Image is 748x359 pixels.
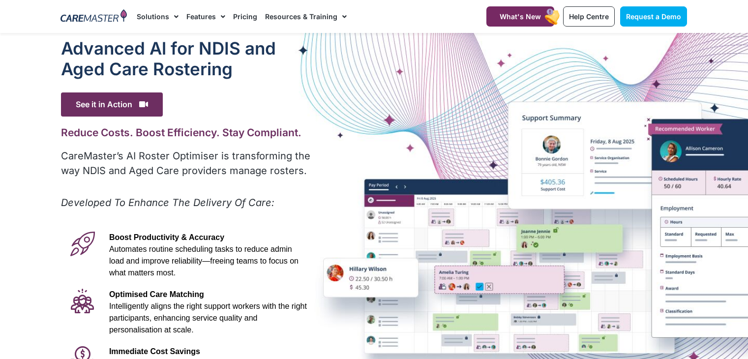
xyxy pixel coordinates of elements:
[109,233,224,241] span: Boost Productivity & Accuracy
[61,38,312,79] h1: Advanced Al for NDIS and Aged Care Rostering
[61,126,312,139] h2: Reduce Costs. Boost Efficiency. Stay Compliant.
[109,290,204,299] span: Optimised Care Matching
[60,9,127,24] img: CareMaster Logo
[620,6,687,27] a: Request a Demo
[563,6,615,27] a: Help Centre
[61,197,274,209] em: Developed To Enhance The Delivery Of Care:
[500,12,541,21] span: What's New
[569,12,609,21] span: Help Centre
[486,6,554,27] a: What's New
[61,92,163,117] span: See it in Action
[109,347,200,356] span: Immediate Cost Savings
[61,149,312,178] p: CareMaster’s AI Roster Optimiser is transforming the way NDIS and Aged Care providers manage rost...
[109,302,307,334] span: Intelligently aligns the right support workers with the right participants, enhancing service qua...
[626,12,681,21] span: Request a Demo
[109,245,299,277] span: Automates routine scheduling tasks to reduce admin load and improve reliability—freeing teams to ...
